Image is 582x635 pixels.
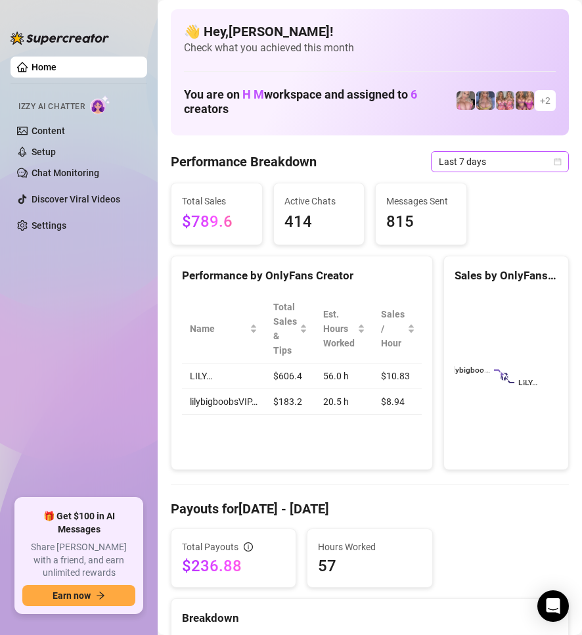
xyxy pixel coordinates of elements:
[182,389,265,415] td: lilybigboobsVIP…
[32,126,65,136] a: Content
[381,307,405,350] span: Sales / Hour
[265,294,315,364] th: Total Sales & Tips
[265,364,315,389] td: $606.4
[90,95,110,114] img: AI Chatter
[449,366,490,375] text: lilybigboo...
[273,300,297,358] span: Total Sales & Tips
[32,220,66,231] a: Settings
[386,194,456,208] span: Messages Sent
[439,152,561,172] span: Last 7 days
[318,540,421,554] span: Hours Worked
[496,91,514,110] img: hotmomsvip
[184,41,556,55] span: Check what you achieved this month
[18,101,85,113] span: Izzy AI Chatter
[184,87,456,116] h1: You are on workspace and assigned to creators
[554,158,562,166] span: calendar
[22,541,135,580] span: Share [PERSON_NAME] with a friend, and earn unlimited rewards
[265,389,315,415] td: $183.2
[32,194,120,204] a: Discover Viral Videos
[373,364,423,389] td: $10.83
[284,194,354,208] span: Active Chats
[323,307,355,350] div: Est. Hours Worked
[476,91,495,110] img: lilybigboobs
[518,379,537,388] text: LILY…
[96,591,105,600] span: arrow-right
[32,168,99,178] a: Chat Monitoring
[315,364,373,389] td: 56.0 h
[318,555,421,576] span: 57
[516,91,534,110] img: hotmomlove
[182,267,422,285] div: Performance by OnlyFans Creator
[22,585,135,606] button: Earn nowarrow-right
[32,147,56,157] a: Setup
[455,267,558,285] div: Sales by OnlyFans Creator
[457,91,475,110] img: lilybigboobvip
[182,555,285,576] span: $236.88
[182,364,265,389] td: LILY…
[242,87,264,101] span: H M
[182,194,252,208] span: Total Sales
[386,210,456,235] span: 815
[411,87,417,101] span: 6
[53,590,91,601] span: Earn now
[190,321,247,336] span: Name
[373,389,423,415] td: $8.94
[171,153,317,171] h4: Performance Breakdown
[315,389,373,415] td: 20.5 h
[244,542,253,552] span: info-circle
[32,62,56,72] a: Home
[182,540,238,554] span: Total Payouts
[171,500,569,518] h4: Payouts for [DATE] - [DATE]
[373,294,423,364] th: Sales / Hour
[540,93,550,108] span: + 2
[22,510,135,536] span: 🎁 Get $100 in AI Messages
[284,210,354,235] span: 414
[537,590,569,622] div: Open Intercom Messenger
[182,294,265,364] th: Name
[182,609,558,627] div: Breakdown
[184,22,556,41] h4: 👋 Hey, [PERSON_NAME] !
[11,32,109,45] img: logo-BBDzfeDw.svg
[182,210,252,235] span: $789.6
